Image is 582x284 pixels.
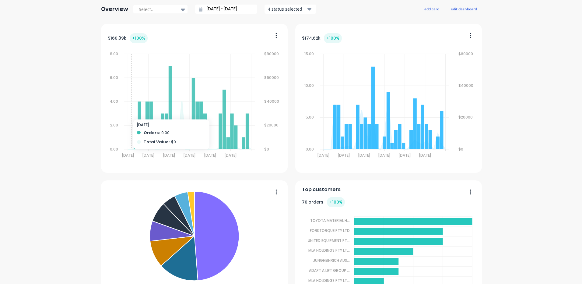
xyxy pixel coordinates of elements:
[399,153,411,158] tspan: [DATE]
[313,258,350,263] tspan: JUNGHEINRICH AUS...
[317,153,329,158] tspan: [DATE]
[204,153,216,158] tspan: [DATE]
[304,51,314,56] tspan: 15.00
[459,147,464,152] tspan: $0
[163,153,175,158] tspan: [DATE]
[327,197,345,207] div: + 100 %
[459,83,474,88] tspan: $40000
[459,115,473,120] tspan: $20000
[419,153,431,158] tspan: [DATE]
[265,123,279,128] tspan: $20000
[324,33,342,43] div: + 100 %
[338,153,350,158] tspan: [DATE]
[101,3,128,15] div: Overview
[110,99,118,104] tspan: 4.00
[302,197,345,207] div: 70 orders
[265,75,279,80] tspan: $60000
[108,33,148,43] div: $ 160.39k
[447,5,481,13] button: edit dashboard
[265,51,279,56] tspan: $80000
[302,33,342,43] div: $ 174.62k
[420,5,443,13] button: add card
[310,218,350,223] tspan: TOYOTA MATERIAL H...
[308,238,350,243] tspan: UNITED EQUIPMENT PT...
[308,248,350,253] tspan: MLA HOLDINGS PTY LT...
[358,153,370,158] tspan: [DATE]
[122,153,134,158] tspan: [DATE]
[268,6,306,12] div: 4 status selected
[265,147,269,152] tspan: $0
[225,153,237,158] tspan: [DATE]
[378,153,390,158] tspan: [DATE]
[310,228,350,233] tspan: FORKTORQUE PTY LTD
[184,153,195,158] tspan: [DATE]
[265,99,279,104] tspan: $40000
[305,115,314,120] tspan: 5.00
[130,33,148,43] div: + 100 %
[110,123,118,128] tspan: 2.00
[142,153,154,158] tspan: [DATE]
[305,147,314,152] tspan: 0.00
[304,83,314,88] tspan: 10.00
[309,268,350,273] tspan: ADAPT A LIFT GROUP ...
[459,51,473,56] tspan: $60000
[265,5,316,14] button: 4 status selected
[302,186,341,193] span: Top customers
[308,278,350,283] tspan: MLA HOLDINGS PTY LT...
[110,75,118,80] tspan: 6.00
[110,147,118,152] tspan: 0.00
[110,51,118,56] tspan: 8.00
